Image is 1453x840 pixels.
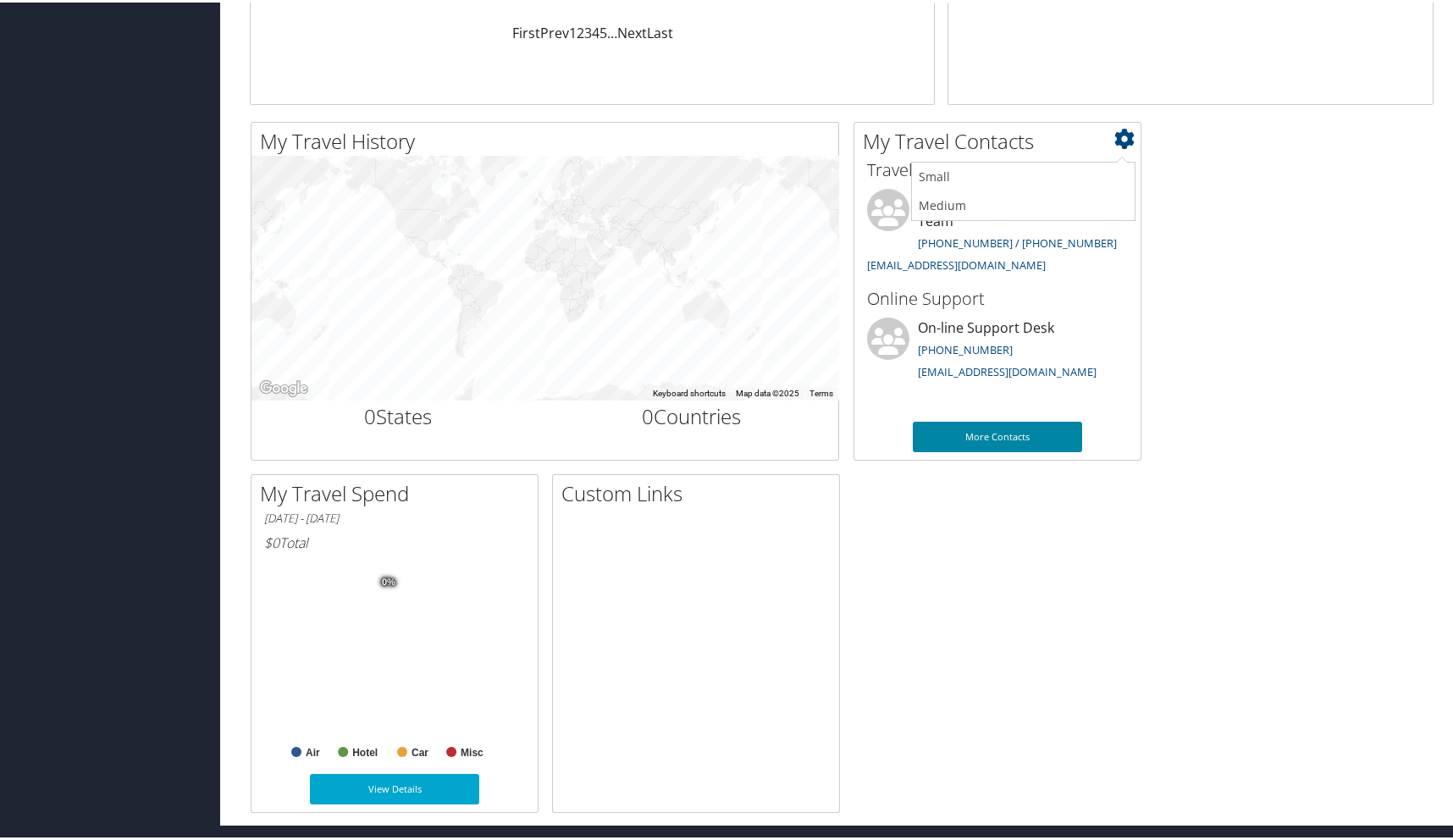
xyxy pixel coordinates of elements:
[918,362,1097,377] a: [EMAIL_ADDRESS][DOMAIN_NAME]
[264,531,525,550] h6: Total
[607,21,617,40] span: …
[918,340,1013,355] a: [PHONE_NUMBER]
[461,744,483,756] text: Misc
[256,375,312,397] img: Google
[863,124,1141,153] h2: My Travel Contacts
[642,400,654,428] span: 0
[912,189,1135,218] a: Medium
[264,531,279,550] span: $0
[913,419,1082,450] a: More Contacts
[256,375,312,397] a: Open this area in Google Maps (opens a new window)
[867,156,1128,180] h3: Travel Agents
[561,477,839,506] h2: Custom Links
[264,508,525,524] h6: [DATE] - [DATE]
[647,21,673,40] a: Last
[859,186,1136,277] li: Intermountain Health Advisor Team
[599,21,607,40] a: 5
[918,233,1117,248] a: [PHONE_NUMBER] / [PHONE_NUMBER]
[569,21,577,40] a: 1
[577,21,584,40] a: 2
[264,400,533,428] h2: States
[912,160,1135,189] a: Small
[558,400,826,428] h2: Countries
[382,575,395,585] tspan: 0%
[736,386,799,395] span: Map data ©2025
[310,771,479,802] a: View Details
[364,400,376,428] span: 0
[260,477,538,506] h2: My Travel Spend
[809,386,833,395] a: Terms (opens in new tab)
[653,385,726,397] button: Keyboard shortcuts
[306,744,320,756] text: Air
[412,744,428,756] text: Car
[592,21,599,40] a: 4
[584,21,592,40] a: 3
[352,744,378,756] text: Hotel
[867,285,1128,308] h3: Online Support
[867,255,1046,270] a: [EMAIL_ADDRESS][DOMAIN_NAME]
[859,315,1136,384] li: On-line Support Desk
[617,21,647,40] a: Next
[260,124,838,153] h2: My Travel History
[540,21,569,40] a: Prev
[512,21,540,40] a: First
